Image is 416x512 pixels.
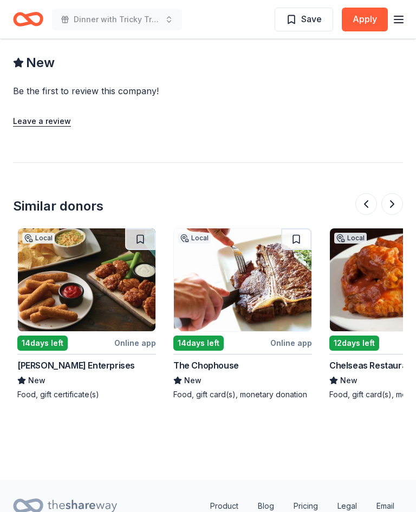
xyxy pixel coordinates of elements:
[13,84,290,97] div: Be the first to review this company!
[17,336,68,351] div: 14 days left
[13,115,71,128] button: Leave a review
[173,228,312,400] a: Image for The ChophouseLocal14days leftOnline appThe ChophouseNewFood, gift card(s), monetary don...
[275,8,333,31] button: Save
[301,12,322,26] span: Save
[18,228,155,331] img: Image for Doherty Enterprises
[342,8,388,31] button: Apply
[17,228,156,400] a: Image for Doherty EnterprisesLocal14days leftOnline app[PERSON_NAME] EnterprisesNewFood, gift cer...
[173,359,239,372] div: The Chophouse
[52,9,182,30] button: Dinner with Tricky Tray and Live Entertainment . Featuring cuisine from local restaurants.
[173,389,312,400] div: Food, gift card(s), monetary donation
[28,374,45,387] span: New
[334,233,367,244] div: Local
[329,336,379,351] div: 12 days left
[114,336,156,350] div: Online app
[13,6,43,32] a: Home
[178,233,211,244] div: Local
[13,198,103,215] div: Similar donors
[340,374,357,387] span: New
[174,228,311,331] img: Image for The Chophouse
[74,13,160,26] span: Dinner with Tricky Tray and Live Entertainment . Featuring cuisine from local restaurants.
[17,389,156,400] div: Food, gift certificate(s)
[17,359,135,372] div: [PERSON_NAME] Enterprises
[173,336,224,351] div: 14 days left
[22,233,55,244] div: Local
[184,374,201,387] span: New
[270,336,312,350] div: Online app
[26,54,55,71] span: New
